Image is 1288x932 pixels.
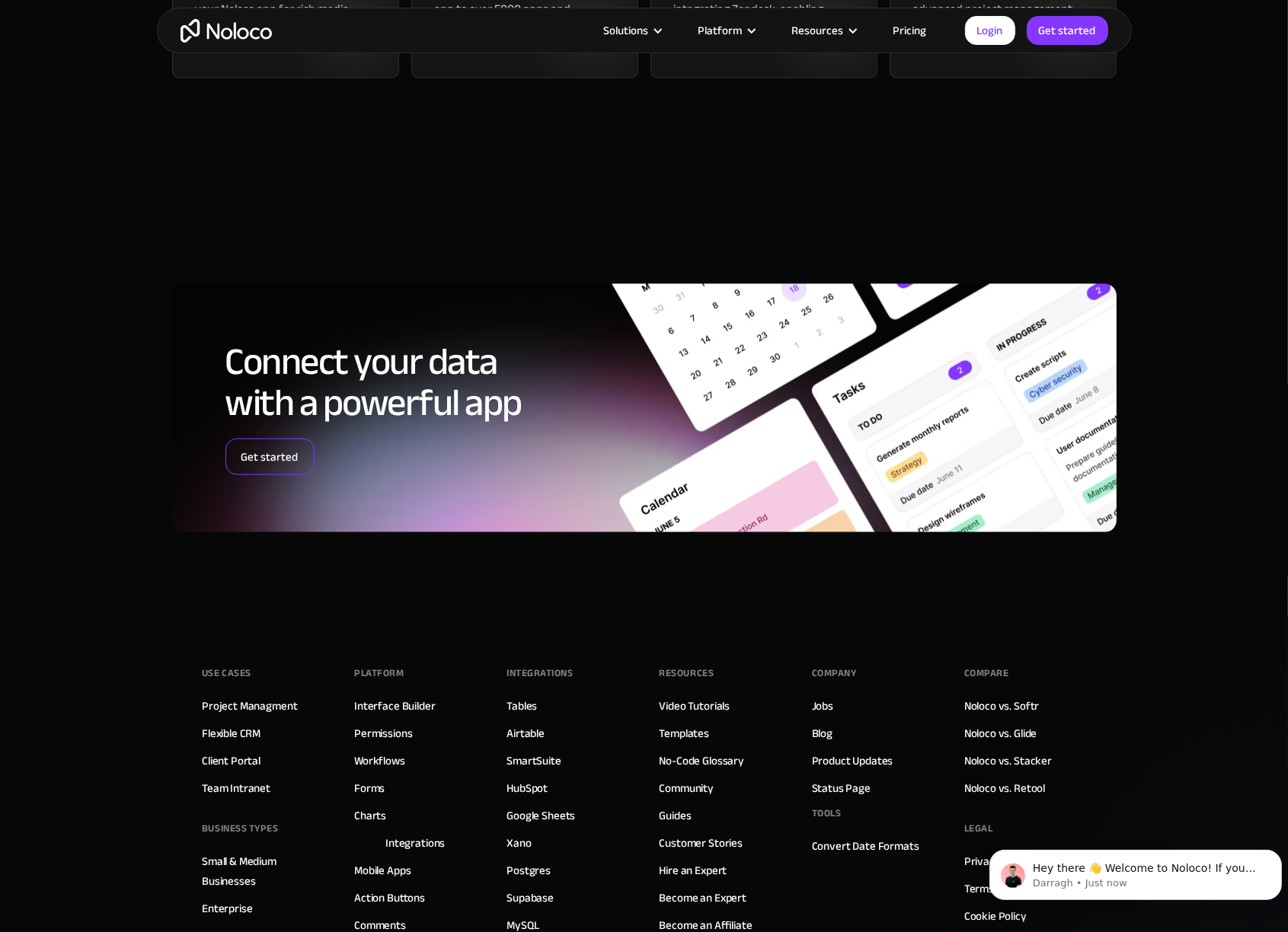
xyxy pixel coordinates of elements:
[964,751,1052,771] a: Noloco vs. Stacker
[354,751,405,771] a: Workflows
[385,833,445,853] a: Integrations
[202,723,260,743] a: Flexible CRM
[964,696,1040,716] a: Noloco vs. Softr
[812,778,871,798] a: Status Page
[812,802,842,825] div: Tools
[507,751,561,771] a: SmartSuite
[812,662,857,685] div: Company
[660,833,743,853] a: Customer Stories
[354,860,411,880] a: Mobile Apps
[812,836,919,856] a: Convert Date Formats
[812,723,833,743] a: Blog
[202,751,260,771] a: Client Portal
[964,851,1031,871] a: Privacy Policy
[1027,16,1108,45] a: Get started
[507,833,531,853] a: Xano
[181,19,272,43] a: home
[660,696,730,716] a: Video Tutorials
[354,888,425,908] a: Action Buttons
[354,778,385,798] a: Forms
[660,662,714,685] div: Resources
[964,879,1050,898] a: Terms of Services
[202,851,324,891] a: Small & Medium Businesses
[354,806,386,825] a: Charts
[660,860,727,880] a: Hire an Expert
[604,21,649,40] div: Solutions
[660,751,745,771] a: No-Code Glossary
[679,21,773,40] div: Platform
[660,723,710,743] a: Templates
[225,341,610,423] h2: Connect your data with a powerful app
[812,696,833,716] a: Jobs
[773,21,874,40] div: Resources
[660,778,714,798] a: Community
[507,696,537,716] a: Tables
[202,696,297,716] a: Project Managment
[507,860,551,880] a: Postgres
[507,723,545,743] a: Airtable
[964,906,1027,926] a: Cookie Policy
[698,21,743,40] div: Platform
[354,696,435,716] a: Interface Builder
[507,806,575,825] a: Google Sheets
[507,888,554,908] a: Supabase
[585,21,679,40] div: Solutions
[874,21,946,40] a: Pricing
[660,888,747,908] a: Become an Expert
[964,662,1009,685] div: Compare
[354,662,404,685] div: Platform
[964,778,1045,798] a: Noloco vs. Retool
[507,778,548,798] a: HubSpot
[792,21,844,40] div: Resources
[812,751,893,771] a: Product Updates
[965,16,1015,45] a: Login
[964,723,1037,743] a: Noloco vs. Glide
[202,662,251,685] div: Use Cases
[507,662,573,685] div: INTEGRATIONS
[202,898,253,918] a: Enterprise
[964,817,993,840] div: Legal
[660,806,692,825] a: Guides
[354,723,412,743] a: Permissions
[983,818,1288,924] iframe: Intercom notifications message
[202,817,278,840] div: BUSINESS TYPES
[225,439,315,475] a: Get started
[202,778,270,798] a: Team Intranet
